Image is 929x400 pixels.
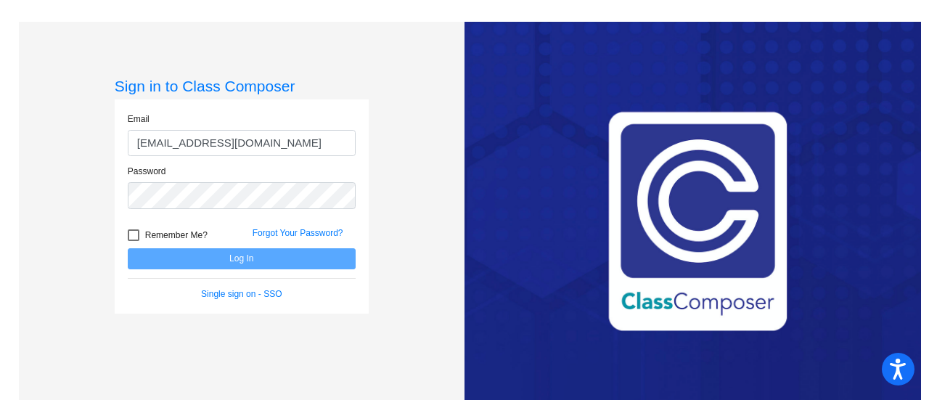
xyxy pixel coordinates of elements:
[128,248,356,269] button: Log In
[115,77,369,95] h3: Sign in to Class Composer
[128,113,150,126] label: Email
[145,226,208,244] span: Remember Me?
[201,289,282,299] a: Single sign on - SSO
[253,228,343,238] a: Forgot Your Password?
[128,165,166,178] label: Password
